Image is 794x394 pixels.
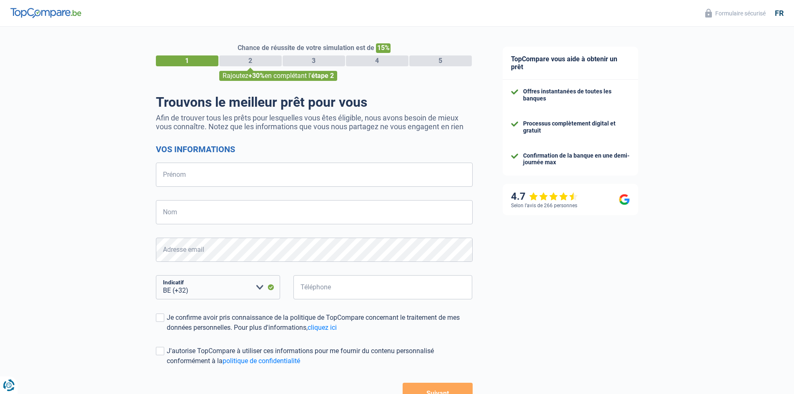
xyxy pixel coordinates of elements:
[523,152,630,166] div: Confirmation de la banque en une demi-journée max
[283,55,345,66] div: 3
[308,324,337,331] a: cliquez ici
[376,43,391,53] span: 15%
[311,72,334,80] span: étape 2
[156,94,473,110] h1: Trouvons le meilleur prêt pour vous
[775,9,784,18] div: fr
[346,55,408,66] div: 4
[238,44,374,52] span: Chance de réussite de votre simulation est de
[219,55,282,66] div: 2
[503,47,638,80] div: TopCompare vous aide à obtenir un prêt
[523,120,630,134] div: Processus complètement digital et gratuit
[156,113,473,131] p: Afin de trouver tous les prêts pour lesquelles vous êtes éligible, nous avons besoin de mieux vou...
[167,313,473,333] div: Je confirme avoir pris connaissance de la politique de TopCompare concernant le traitement de mes...
[156,144,473,154] h2: Vos informations
[293,275,473,299] input: 401020304
[10,8,81,18] img: TopCompare Logo
[248,72,265,80] span: +30%
[167,346,473,366] div: J'autorise TopCompare à utiliser ces informations pour me fournir du contenu personnalisé conform...
[523,88,630,102] div: Offres instantanées de toutes les banques
[700,6,771,20] button: Formulaire sécurisé
[223,357,300,365] a: politique de confidentialité
[511,191,578,203] div: 4.7
[219,71,337,81] div: Rajoutez en complétant l'
[409,55,472,66] div: 5
[156,55,218,66] div: 1
[511,203,577,208] div: Selon l’avis de 266 personnes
